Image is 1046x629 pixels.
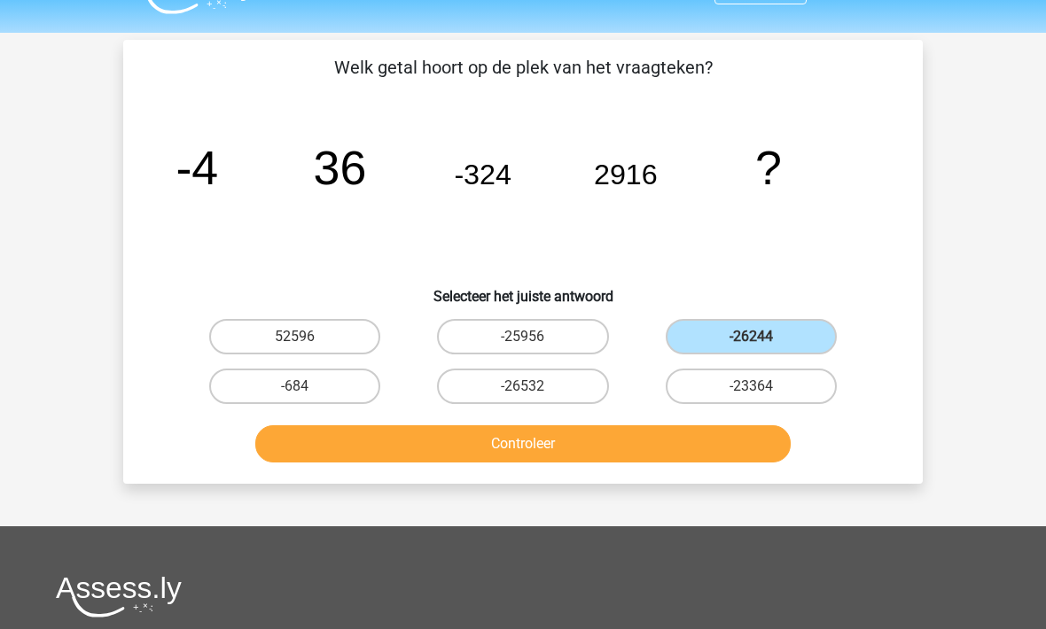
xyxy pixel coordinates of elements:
tspan: ? [755,141,782,194]
button: Controleer [255,425,792,462]
tspan: 36 [314,141,367,194]
label: -26244 [666,319,837,354]
tspan: -324 [454,159,511,190]
img: Assessly logo [56,576,182,617]
label: -684 [209,369,380,404]
label: 52596 [209,319,380,354]
p: Welk getal hoort op de plek van het vraagteken? [152,54,894,81]
h6: Selecteer het juiste antwoord [152,274,894,305]
label: -23364 [666,369,837,404]
label: -25956 [437,319,608,354]
tspan: 2916 [594,159,658,190]
tspan: -4 [176,141,218,194]
label: -26532 [437,369,608,404]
